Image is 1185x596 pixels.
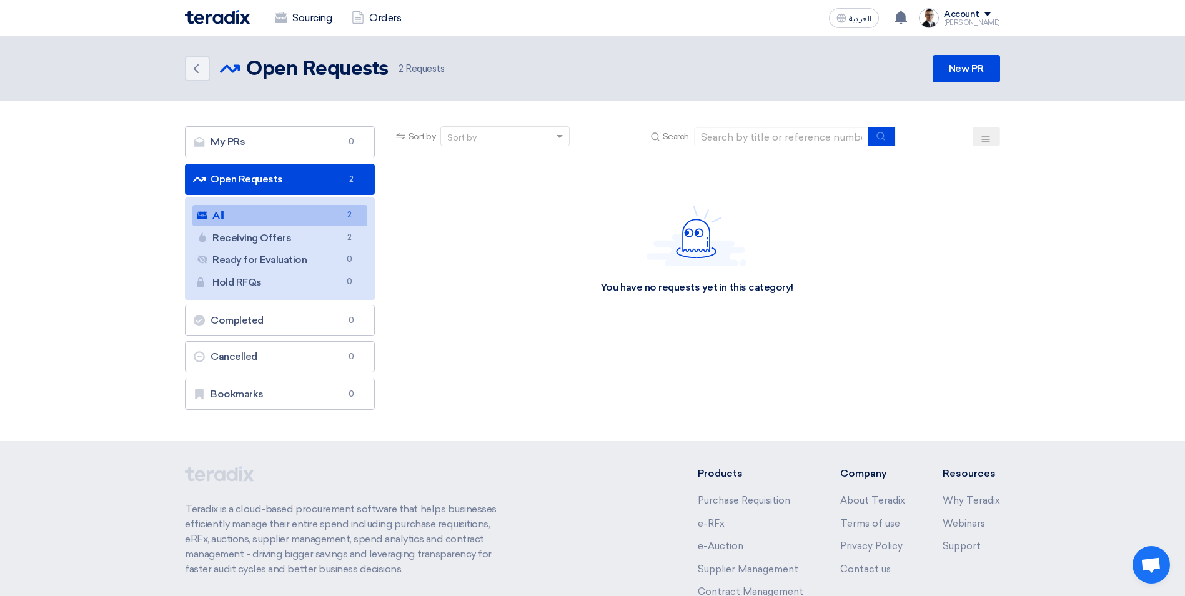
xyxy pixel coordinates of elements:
[943,540,981,552] a: Support
[185,341,375,372] a: Cancelled0
[919,8,939,28] img: Jamal_pic_no_background_1753695917957.png
[840,540,903,552] a: Privacy Policy
[344,350,359,363] span: 0
[344,388,359,400] span: 0
[447,131,477,144] div: Sort by
[943,466,1000,481] li: Resources
[342,231,357,244] span: 2
[829,8,879,28] button: العربية
[344,136,359,148] span: 0
[344,314,359,327] span: 0
[944,19,1000,26] div: [PERSON_NAME]
[698,564,798,575] a: Supplier Management
[399,62,445,76] span: Requests
[185,126,375,157] a: My PRs0
[192,249,367,271] a: Ready for Evaluation
[694,127,869,146] input: Search by title or reference number
[265,4,342,32] a: Sourcing
[246,57,389,82] h2: Open Requests
[342,276,357,289] span: 0
[840,466,905,481] li: Company
[943,495,1000,506] a: Why Teradix
[840,564,891,575] a: Contact us
[840,518,900,529] a: Terms of use
[185,305,375,336] a: Completed0
[185,379,375,410] a: Bookmarks0
[342,209,357,222] span: 2
[663,130,689,143] span: Search
[344,173,359,186] span: 2
[409,130,436,143] span: Sort by
[1133,546,1170,584] a: Open chat
[698,518,725,529] a: e-RFx
[698,495,790,506] a: Purchase Requisition
[185,164,375,195] a: Open Requests2
[192,205,367,226] a: All
[399,63,404,74] span: 2
[933,55,1000,82] a: New PR
[185,502,511,577] p: Teradix is a cloud-based procurement software that helps businesses efficiently manage their enti...
[944,9,979,20] div: Account
[849,14,871,23] span: العربية
[698,540,743,552] a: e-Auction
[600,281,793,294] div: You have no requests yet in this category!
[943,518,985,529] a: Webinars
[342,253,357,266] span: 0
[192,272,367,293] a: Hold RFQs
[698,466,803,481] li: Products
[342,4,411,32] a: Orders
[185,10,250,24] img: Teradix logo
[840,495,905,506] a: About Teradix
[192,227,367,249] a: Receiving Offers
[647,206,746,266] img: Hello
